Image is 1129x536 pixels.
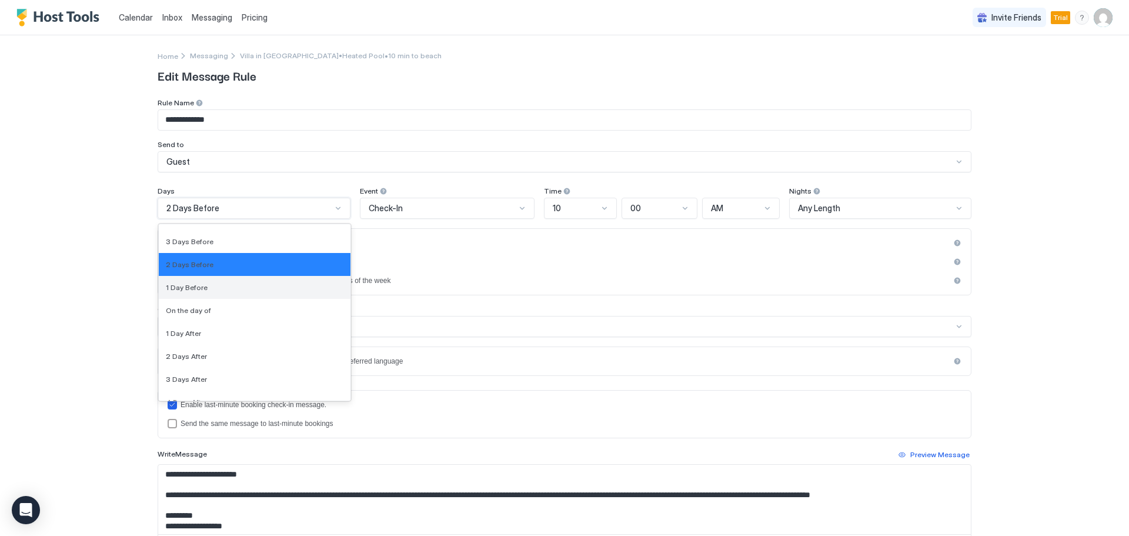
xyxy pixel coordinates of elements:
a: Messaging [192,11,232,24]
div: Send a different message depending on the guest's preferred language [181,357,950,365]
div: Open Intercom Messenger [12,496,40,524]
span: Invite Friends [991,12,1041,23]
span: Home [158,52,178,61]
a: Inbox [162,11,182,24]
textarea: Input Field [158,465,971,534]
span: 10 [553,203,561,214]
span: Event [360,187,378,195]
div: Enable last-minute booking check-in message. [181,401,961,409]
div: isLimited [168,276,961,285]
div: Send the same message to last-minute bookings [181,420,961,428]
div: lastMinuteMessageIsTheSame [168,419,961,428]
span: Write Message [158,450,207,458]
div: Only send if there is availability after the reservation [181,239,950,247]
span: 4 Days After [166,398,208,407]
div: Breadcrumb [158,49,178,62]
span: Nights [789,187,811,195]
input: Input Field [158,110,971,130]
span: 3 Days Before [166,237,213,246]
span: Send to [158,140,184,149]
span: Inbox [162,12,182,22]
span: 2 Days Before [166,203,219,214]
span: Time [544,187,562,195]
div: lastMinuteMessageEnabled [168,400,961,410]
span: 3 Days After [166,375,207,384]
span: Edit Message Rule [158,66,971,84]
span: Rule Name [158,98,194,107]
span: On the day of [166,306,211,315]
span: Messaging [190,51,228,60]
div: User profile [1094,8,1113,27]
span: Pricing [242,12,268,23]
span: 2 Days After [166,352,207,361]
span: 1 Day After [166,329,201,338]
div: menu [1075,11,1089,25]
span: 2 Days Before [166,260,213,269]
div: afterReservation [168,238,961,248]
a: Home [158,49,178,62]
span: Any Length [798,203,840,214]
span: Messaging [192,12,232,22]
span: AM [711,203,723,214]
div: Only send if check-in or check-out fall on selected days of the week [181,277,950,285]
div: languagesEnabled [168,357,961,366]
span: Channels [158,305,189,314]
span: Days [158,187,175,195]
button: Preview Message [897,448,971,462]
span: 1 Day Before [166,283,208,292]
span: 00 [630,203,641,214]
a: Calendar [119,11,153,24]
span: Trial [1053,12,1068,23]
span: Breadcrumb [240,51,442,60]
span: Check-In [369,203,403,214]
a: Host Tools Logo [16,9,105,26]
div: Breadcrumb [190,51,228,60]
div: Preview Message [910,450,970,460]
div: Only send if there is availability before the reservation [181,258,950,266]
span: Guest [166,157,190,167]
span: Calendar [119,12,153,22]
div: beforeReservation [168,257,961,267]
